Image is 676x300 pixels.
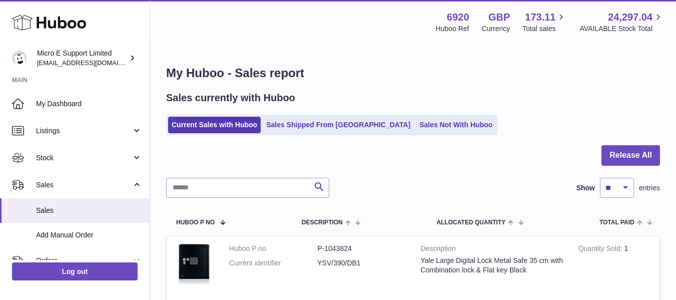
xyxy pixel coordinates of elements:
a: Current Sales with Huboo [168,117,261,133]
span: AVAILABLE Stock Total [579,24,664,34]
h2: Sales currently with Huboo [166,91,295,105]
span: Sales [36,206,142,215]
span: Total sales [522,24,567,34]
strong: Quantity Sold [578,244,624,255]
img: contact@micropcsupport.com [12,51,27,66]
span: Orders [36,256,132,265]
img: $_12.JPG [174,244,214,284]
div: Currency [482,24,510,34]
a: Sales Shipped From [GEOGRAPHIC_DATA] [263,117,414,133]
span: 24,297.04 [608,11,652,24]
strong: GBP [488,11,510,24]
span: Add Manual Order [36,230,142,240]
strong: 6920 [447,11,469,24]
span: Description [302,219,343,226]
div: Yale Large Digital Lock Metal Safe 35 cm with Combination lock & Flat key Black [421,256,563,275]
span: My Dashboard [36,99,142,109]
div: Huboo Ref [436,24,469,34]
a: 173.11 Total sales [522,11,567,34]
button: Release All [601,145,660,166]
span: Listings [36,126,132,136]
dt: Huboo P no [229,244,317,253]
span: Stock [36,153,132,163]
span: [EMAIL_ADDRESS][DOMAIN_NAME] [37,59,147,67]
a: Sales Not With Huboo [416,117,496,133]
dt: Current identifier [229,258,317,268]
h1: My Huboo - Sales report [166,65,660,81]
div: Micro E Support Limited [37,49,127,68]
td: 1 [571,236,659,294]
span: Total paid [599,219,634,226]
dd: P-1043824 [317,244,405,253]
a: 24,297.04 AVAILABLE Stock Total [579,11,664,34]
span: Huboo P no [176,219,215,226]
span: entries [639,183,660,193]
label: Show [576,183,595,193]
span: ALLOCATED Quantity [436,219,505,226]
span: Sales [36,180,132,190]
dd: YSV/390/DB1 [317,258,405,268]
a: Log out [12,262,138,280]
strong: Description [421,244,563,256]
span: 173.11 [525,11,555,24]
